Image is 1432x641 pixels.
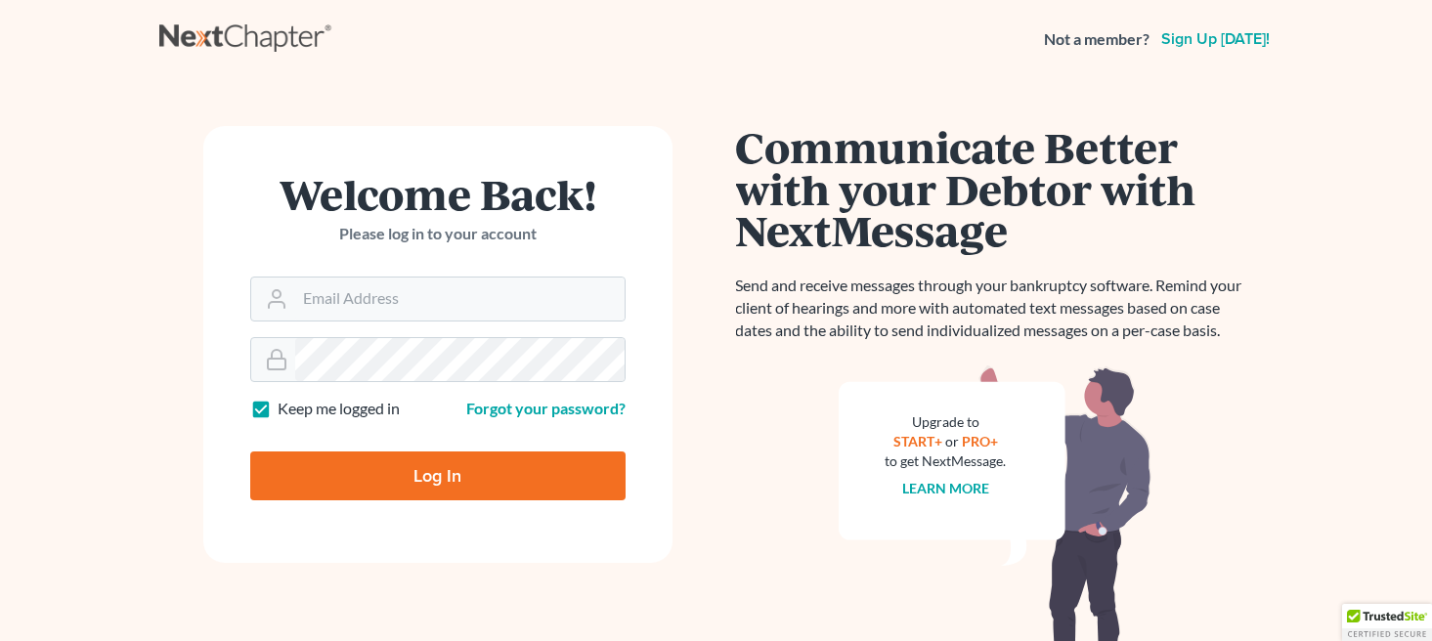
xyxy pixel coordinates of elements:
div: TrustedSite Certified [1342,604,1432,641]
div: to get NextMessage. [886,451,1007,471]
p: Please log in to your account [250,223,626,245]
input: Log In [250,451,626,500]
input: Email Address [295,278,625,320]
label: Keep me logged in [278,398,400,420]
a: Sign up [DATE]! [1157,31,1274,47]
a: Learn more [902,480,989,496]
strong: Not a member? [1044,28,1150,51]
a: Forgot your password? [466,399,626,417]
a: START+ [893,433,942,449]
span: or [945,433,959,449]
a: PRO+ [962,433,998,449]
p: Send and receive messages through your bankruptcy software. Remind your client of hearings and mo... [736,275,1254,342]
h1: Communicate Better with your Debtor with NextMessage [736,126,1254,251]
h1: Welcome Back! [250,173,626,215]
div: Upgrade to [886,412,1007,432]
